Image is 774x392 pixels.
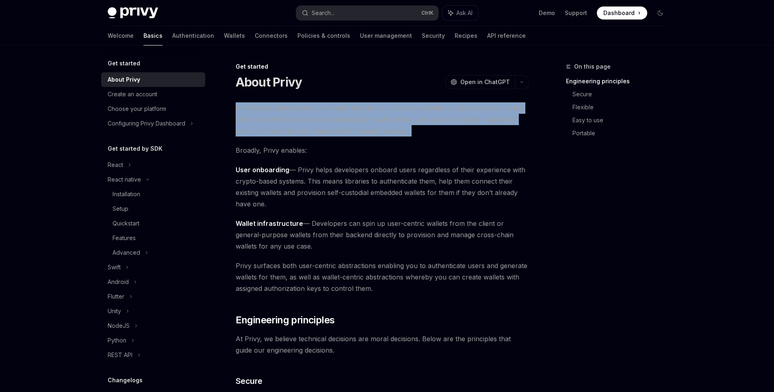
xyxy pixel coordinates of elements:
[108,160,123,170] div: React
[236,219,303,227] strong: Wallet infrastructure
[143,26,163,45] a: Basics
[108,58,140,68] h5: Get started
[108,321,130,331] div: NodeJS
[442,6,478,20] button: Ask AI
[572,127,673,140] a: Portable
[236,75,302,89] h1: About Privy
[113,219,139,228] div: Quickstart
[422,26,445,45] a: Security
[108,26,134,45] a: Welcome
[101,87,205,102] a: Create an account
[312,8,334,18] div: Search...
[113,233,136,243] div: Features
[113,204,128,214] div: Setup
[101,201,205,216] a: Setup
[572,101,673,114] a: Flexible
[487,26,526,45] a: API reference
[236,218,529,252] span: — Developers can spin up user-centric wallets from the client or general-purpose wallets from the...
[297,26,350,45] a: Policies & controls
[296,6,438,20] button: Search...CtrlK
[421,10,434,16] span: Ctrl K
[654,6,667,19] button: Toggle dark mode
[108,7,158,19] img: dark logo
[108,336,126,345] div: Python
[236,102,529,136] span: Privy builds authentication and wallet infrastructure to enable better products built on crypto r...
[101,72,205,87] a: About Privy
[255,26,288,45] a: Connectors
[101,102,205,116] a: Choose your platform
[574,62,611,71] span: On this page
[456,9,473,17] span: Ask AI
[101,216,205,231] a: Quickstart
[108,144,163,154] h5: Get started by SDK
[236,164,529,210] span: — Privy helps developers onboard users regardless of their experience with crypto-based systems. ...
[172,26,214,45] a: Authentication
[460,78,510,86] span: Open in ChatGPT
[108,306,121,316] div: Unity
[113,189,140,199] div: Installation
[108,104,166,114] div: Choose your platform
[603,9,635,17] span: Dashboard
[597,6,647,19] a: Dashboard
[108,175,141,184] div: React native
[101,187,205,201] a: Installation
[360,26,412,45] a: User management
[101,231,205,245] a: Features
[236,260,529,294] span: Privy surfaces both user-centric abstractions enabling you to authenticate users and generate wal...
[565,9,587,17] a: Support
[236,375,262,387] span: Secure
[108,350,132,360] div: REST API
[539,9,555,17] a: Demo
[236,333,529,356] span: At Privy, we believe technical decisions are moral decisions. Below are the principles that guide...
[108,375,143,385] h5: Changelogs
[445,75,515,89] button: Open in ChatGPT
[566,75,673,88] a: Engineering principles
[236,63,529,71] div: Get started
[236,166,289,174] strong: User onboarding
[455,26,477,45] a: Recipes
[108,277,129,287] div: Android
[113,248,140,258] div: Advanced
[236,314,335,327] span: Engineering principles
[108,89,157,99] div: Create an account
[572,114,673,127] a: Easy to use
[108,292,124,301] div: Flutter
[572,88,673,101] a: Secure
[224,26,245,45] a: Wallets
[108,262,121,272] div: Swift
[108,119,185,128] div: Configuring Privy Dashboard
[236,145,529,156] span: Broadly, Privy enables:
[108,75,140,84] div: About Privy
